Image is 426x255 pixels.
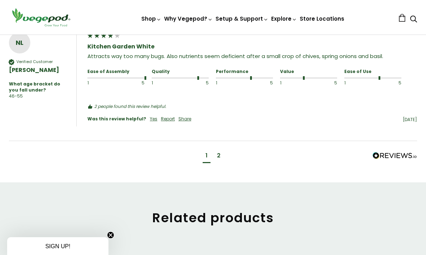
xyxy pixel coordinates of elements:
[45,243,70,249] span: SIGN UP!
[94,104,166,110] em: 2 people found this review helpful.
[9,66,69,74] div: [PERSON_NAME]
[161,116,175,122] div: Report
[16,59,53,64] div: Verified Customer
[87,80,106,86] div: 1
[141,15,161,22] a: Shop
[191,80,209,86] div: 5
[271,15,297,22] a: Explore
[344,80,362,86] div: 1
[344,69,401,75] div: Ease of Use
[214,150,223,163] div: page2
[195,117,417,123] div: [DATE]
[216,80,234,86] div: 1
[9,93,23,99] div: 46-55
[107,231,114,239] button: Close teaser
[152,80,170,86] div: 1
[319,80,337,86] div: 5
[300,15,344,22] a: Store Locations
[255,80,273,86] div: 5
[87,52,417,60] div: Attracts way too many bugs. Also nutrients seem deficient after a small crop of chives, spring on...
[87,69,144,75] div: Ease of Assembly
[9,37,30,48] div: NL
[280,69,337,75] div: Value
[203,150,211,163] div: current page1
[280,80,298,86] div: 1
[9,7,73,27] img: Vegepod
[164,15,213,22] a: Why Vegepod?
[7,237,108,255] div: SIGN UP!Close teaser
[152,69,209,75] div: Quality
[217,152,220,160] div: page2
[9,210,417,225] h2: Related products
[150,116,157,122] div: Yes
[178,116,191,122] div: Share
[215,15,268,22] a: Setup & Support
[206,152,208,160] div: page1
[383,80,401,86] div: 5
[87,43,417,51] div: Kitchen Garden White
[126,80,144,86] div: 5
[372,152,417,159] img: Leads to vegepod.co.uk's company reviews page on REVIEWS.io.
[216,69,273,75] div: Performance
[9,81,66,93] div: What age bracket do you fall under?
[410,16,417,24] a: Search
[87,32,121,41] div: 4 star rating
[87,116,146,122] div: Was this review helpful?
